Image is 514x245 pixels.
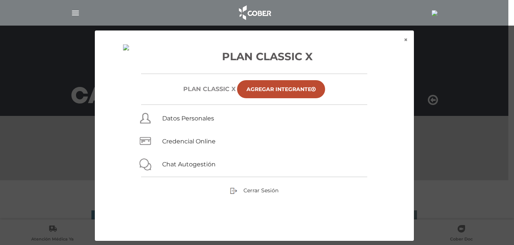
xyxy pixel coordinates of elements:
a: Agregar Integrante [237,80,325,98]
img: Cober_menu-lines-white.svg [71,8,80,18]
h6: Plan CLASSIC X [183,85,236,93]
h3: Plan Classic X [113,49,396,64]
img: sign-out.png [230,187,237,195]
button: × [398,30,414,49]
img: 7294 [432,10,438,16]
span: Cerrar Sesión [243,187,278,194]
a: Cerrar Sesión [230,187,278,193]
img: 7294 [123,44,129,50]
a: Datos Personales [162,115,214,122]
img: logo_cober_home-white.png [235,4,274,22]
a: Chat Autogestión [162,161,216,168]
a: Credencial Online [162,138,216,145]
